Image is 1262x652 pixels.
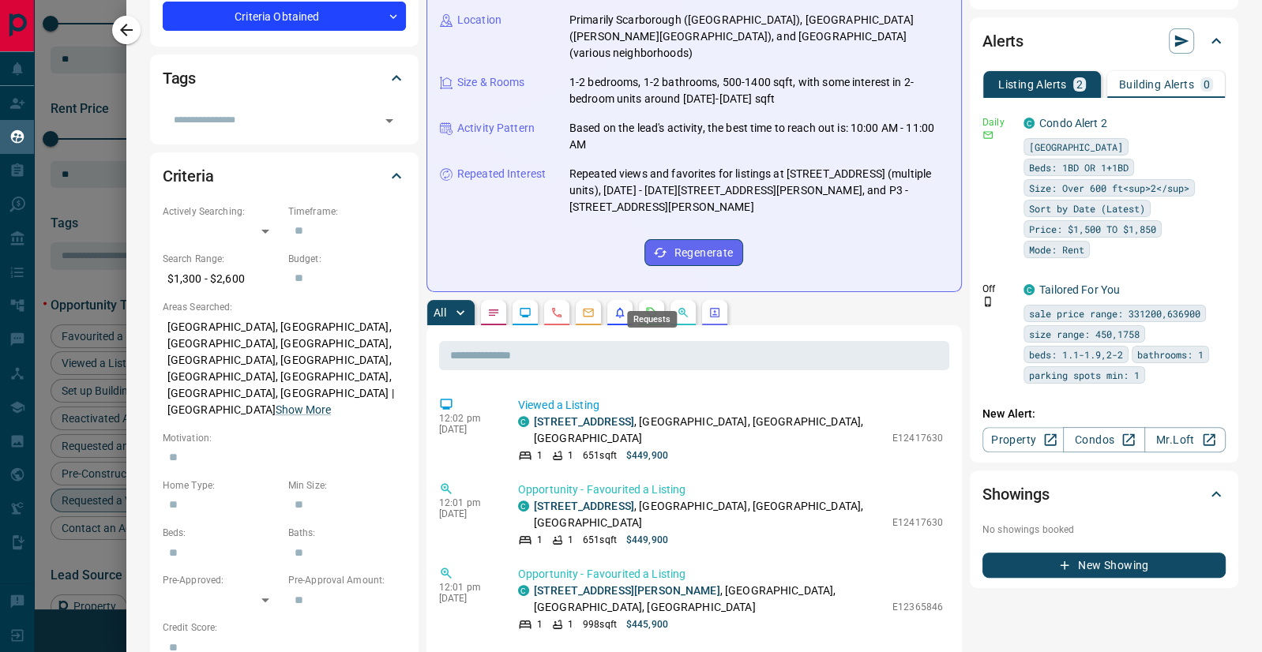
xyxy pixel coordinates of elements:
[1029,367,1140,383] span: parking spots min: 1
[163,526,280,540] p: Beds:
[537,533,543,547] p: 1
[288,526,406,540] p: Baths:
[982,28,1023,54] h2: Alerts
[378,110,400,132] button: Open
[163,431,406,445] p: Motivation:
[518,585,529,596] div: condos.ca
[457,166,546,182] p: Repeated Interest
[163,204,280,219] p: Actively Searching:
[276,402,331,418] button: Show More
[439,424,494,435] p: [DATE]
[982,427,1064,452] a: Property
[288,252,406,266] p: Budget:
[518,416,529,427] div: condos.ca
[1144,427,1226,452] a: Mr.Loft
[288,573,406,587] p: Pre-Approval Amount:
[163,300,406,314] p: Areas Searched:
[1119,79,1194,90] p: Building Alerts
[627,311,677,328] div: Requests
[982,406,1226,422] p: New Alert:
[439,508,494,519] p: [DATE]
[1039,117,1107,129] a: Condo Alert 2
[534,498,885,531] p: , [GEOGRAPHIC_DATA], [GEOGRAPHIC_DATA], [GEOGRAPHIC_DATA]
[457,120,535,137] p: Activity Pattern
[626,448,668,463] p: $449,900
[1029,139,1123,155] span: [GEOGRAPHIC_DATA]
[677,306,689,319] svg: Opportunities
[434,307,446,318] p: All
[568,448,573,463] p: 1
[1063,427,1144,452] a: Condos
[288,478,406,493] p: Min Size:
[534,500,634,512] a: [STREET_ADDRESS]
[998,79,1067,90] p: Listing Alerts
[1029,200,1145,216] span: Sort by Date (Latest)
[582,306,595,319] svg: Emails
[982,129,993,141] svg: Email
[534,414,885,447] p: , [GEOGRAPHIC_DATA], [GEOGRAPHIC_DATA], [GEOGRAPHIC_DATA]
[1137,347,1204,362] span: bathrooms: 1
[537,617,543,631] p: 1
[288,204,406,219] p: Timeframe:
[982,553,1226,578] button: New Showing
[519,306,531,319] svg: Lead Browsing Activity
[892,431,943,445] p: E12417630
[518,397,943,414] p: Viewed a Listing
[163,620,406,635] p: Credit Score:
[892,515,943,530] p: E12417630
[982,296,993,307] svg: Push Notification Only
[518,566,943,583] p: Opportunity - Favourited a Listing
[163,573,280,587] p: Pre-Approved:
[1023,284,1035,295] div: condos.ca
[1023,118,1035,129] div: condos.ca
[163,252,280,266] p: Search Range:
[568,617,573,631] p: 1
[644,239,743,266] button: Regenerate
[439,582,494,593] p: 12:01 pm
[569,120,948,153] p: Based on the lead's activity, the best time to reach out is: 10:00 AM - 11:00 AM
[583,617,617,631] p: 998 sqft
[163,59,406,97] div: Tags
[550,306,563,319] svg: Calls
[1039,283,1120,296] a: Tailored For You
[457,74,525,91] p: Size & Rooms
[537,448,543,463] p: 1
[626,533,668,547] p: $449,900
[439,413,494,424] p: 12:02 pm
[1029,305,1200,321] span: sale price range: 331200,636900
[626,617,668,631] p: $445,900
[534,583,885,616] p: , [GEOGRAPHIC_DATA], [GEOGRAPHIC_DATA], [GEOGRAPHIC_DATA]
[163,314,406,423] p: [GEOGRAPHIC_DATA], [GEOGRAPHIC_DATA], [GEOGRAPHIC_DATA], [GEOGRAPHIC_DATA], [GEOGRAPHIC_DATA], [G...
[163,157,406,195] div: Criteria
[487,306,500,319] svg: Notes
[982,22,1226,60] div: Alerts
[708,306,721,319] svg: Agent Actions
[982,282,1014,296] p: Off
[534,584,720,597] a: [STREET_ADDRESS][PERSON_NAME]
[614,306,626,319] svg: Listing Alerts
[1029,180,1189,196] span: Size: Over 600 ft<sup>2</sup>
[1029,242,1084,257] span: Mode: Rent
[982,475,1226,513] div: Showings
[439,497,494,508] p: 12:01 pm
[982,482,1050,507] h2: Showings
[568,533,573,547] p: 1
[1029,221,1156,237] span: Price: $1,500 TO $1,850
[892,600,943,614] p: E12365846
[1076,79,1083,90] p: 2
[163,266,280,292] p: $1,300 - $2,600
[439,593,494,604] p: [DATE]
[518,500,529,511] div: condos.ca
[569,166,948,215] p: Repeated views and favorites for listings at [STREET_ADDRESS] (multiple units), [DATE] - [DATE][S...
[163,163,214,189] h2: Criteria
[1204,79,1210,90] p: 0
[1029,159,1129,175] span: Beds: 1BD OR 1+1BD
[583,533,617,547] p: 651 sqft
[569,12,948,62] p: Primarily Scarborough ([GEOGRAPHIC_DATA]), [GEOGRAPHIC_DATA] ([PERSON_NAME][GEOGRAPHIC_DATA]), an...
[583,448,617,463] p: 651 sqft
[982,523,1226,537] p: No showings booked
[982,115,1014,129] p: Daily
[1029,347,1123,362] span: beds: 1.1-1.9,2-2
[457,12,501,28] p: Location
[569,74,948,107] p: 1-2 bedrooms, 1-2 bathrooms, 500-1400 sqft, with some interest in 2-bedroom units around [DATE]-[...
